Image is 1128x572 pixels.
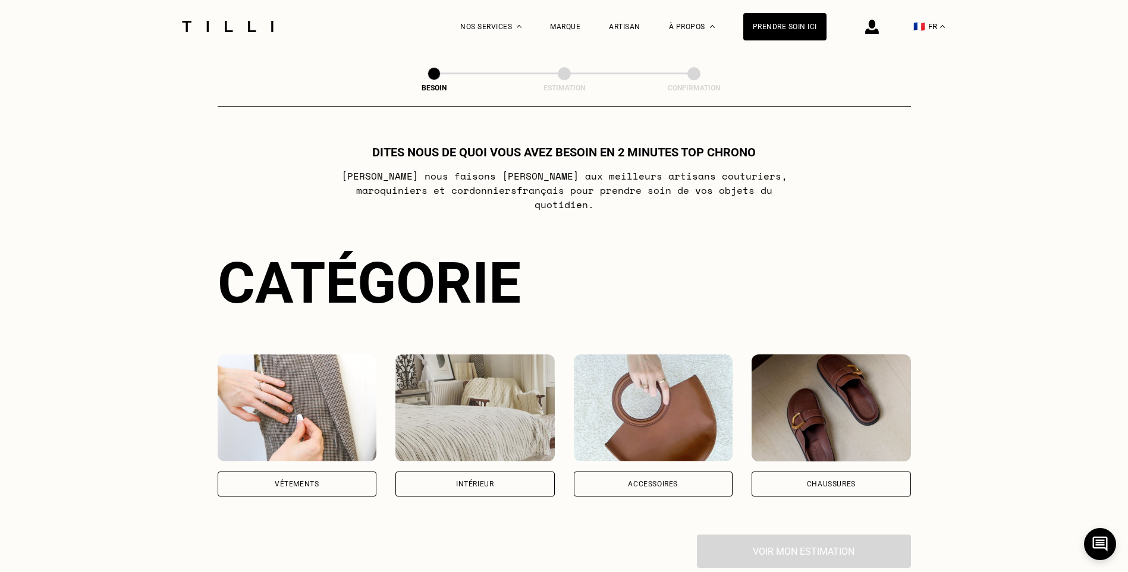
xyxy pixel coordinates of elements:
[752,354,911,461] img: Chaussures
[505,84,624,92] div: Estimation
[807,480,856,488] div: Chaussures
[634,84,753,92] div: Confirmation
[517,25,521,28] img: Menu déroulant
[178,21,278,32] img: Logo du service de couturière Tilli
[628,480,678,488] div: Accessoires
[743,13,827,40] a: Prendre soin ici
[913,21,925,32] span: 🇫🇷
[395,354,555,461] img: Intérieur
[609,23,640,31] a: Artisan
[372,145,756,159] h1: Dites nous de quoi vous avez besoin en 2 minutes top chrono
[550,23,580,31] a: Marque
[456,480,494,488] div: Intérieur
[275,480,319,488] div: Vêtements
[375,84,494,92] div: Besoin
[218,354,377,461] img: Vêtements
[328,169,800,212] p: [PERSON_NAME] nous faisons [PERSON_NAME] aux meilleurs artisans couturiers , maroquiniers et cord...
[710,25,715,28] img: Menu déroulant à propos
[940,25,945,28] img: menu déroulant
[865,20,879,34] img: icône connexion
[574,354,733,461] img: Accessoires
[218,250,911,316] div: Catégorie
